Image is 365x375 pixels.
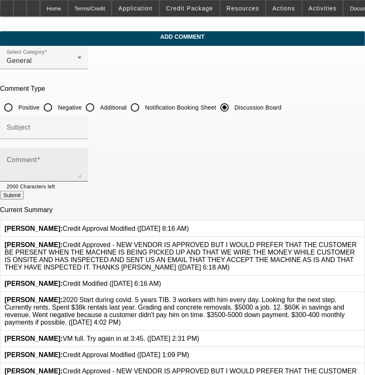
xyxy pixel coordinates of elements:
[227,5,259,12] span: Resources
[5,280,63,287] b: [PERSON_NAME]:
[5,296,345,326] span: 2020 Start during covid. 5 years TIB. 3 workers with him every day. Looking for the next step. Cu...
[166,5,213,12] span: Credit Package
[5,280,161,287] span: Credit Modified ([DATE] 6:16 AM)
[7,124,30,131] mat-label: Subject
[5,351,189,358] span: Credit Approval Modified ([DATE] 1:09 PM)
[5,225,63,232] b: [PERSON_NAME]:
[98,103,127,112] label: Additional
[6,33,359,40] span: Add Comment
[266,0,302,16] button: Actions
[272,5,295,12] span: Actions
[7,50,45,55] mat-label: Select Category
[233,103,282,112] label: Discussion Board
[5,241,63,248] b: [PERSON_NAME]:
[7,182,55,191] mat-hint: 2000 Characters left
[5,335,63,342] b: [PERSON_NAME]:
[56,103,82,112] label: Negative
[17,103,40,112] label: Positive
[7,57,32,64] span: General
[5,241,357,271] span: Credit Approved - NEW VENDOR IS APPROVED BUT I WOULD PREFER THAT THE CUSTOMER BE PRESENT WHEN THE...
[220,0,265,16] button: Resources
[302,0,343,16] button: Activities
[160,0,220,16] button: Credit Package
[112,0,159,16] button: Application
[5,296,63,303] b: [PERSON_NAME]:
[143,103,216,112] label: Notification Booking Sheet
[5,351,63,358] b: [PERSON_NAME]:
[309,5,337,12] span: Activities
[5,225,189,232] span: Credit Approval Modified ([DATE] 8:16 AM)
[118,5,152,12] span: Application
[5,335,199,342] span: VM full. Try again in at 3:45. ([DATE] 2:31 PM)
[5,367,63,375] b: [PERSON_NAME]:
[7,156,37,163] mat-label: Comment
